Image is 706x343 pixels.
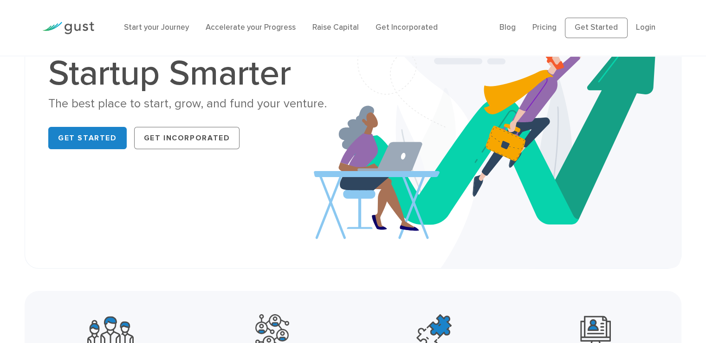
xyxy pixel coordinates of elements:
[48,127,127,149] a: Get Started
[499,23,516,32] a: Blog
[134,127,240,149] a: Get Incorporated
[565,18,628,38] a: Get Started
[206,23,296,32] a: Accelerate your Progress
[124,23,189,32] a: Start your Journey
[312,23,359,32] a: Raise Capital
[532,23,557,32] a: Pricing
[48,96,346,112] div: The best place to start, grow, and fund your venture.
[376,23,438,32] a: Get Incorporated
[42,22,94,34] img: Gust Logo
[636,23,655,32] a: Login
[48,56,346,91] h1: Startup Smarter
